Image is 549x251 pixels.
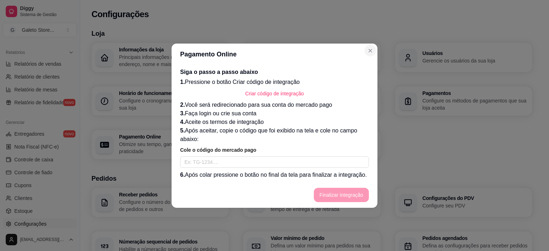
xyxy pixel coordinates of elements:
[180,118,369,126] p: Aceite os termos de integração
[180,172,185,178] span: 6.
[180,156,369,168] input: Ex: TG-1234....
[172,44,377,65] header: Pagamento Online
[180,127,185,134] span: 5.
[180,78,369,86] p: Pressione o botão Criar código de integração
[180,171,369,179] p: Após colar pressione o botão no final da tela para finalizar a integração.
[180,110,185,116] span: 3.
[239,86,310,101] button: Criar código de integração
[365,45,376,56] button: Close
[180,109,369,118] p: Faça login ou crie sua conta
[180,86,369,101] a: Criar código de integração
[180,126,369,144] p: Após aceitar, copie o código que foi exibido na tela e cole no campo abaixo:
[180,102,185,108] span: 2.
[180,79,185,85] span: 1.
[180,119,185,125] span: 4.
[180,68,369,76] h2: Siga o passo a passo abaixo
[180,101,369,109] p: Você será redirecionado para sua conta do mercado pago
[180,146,369,154] article: Cole o código do mercado pago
